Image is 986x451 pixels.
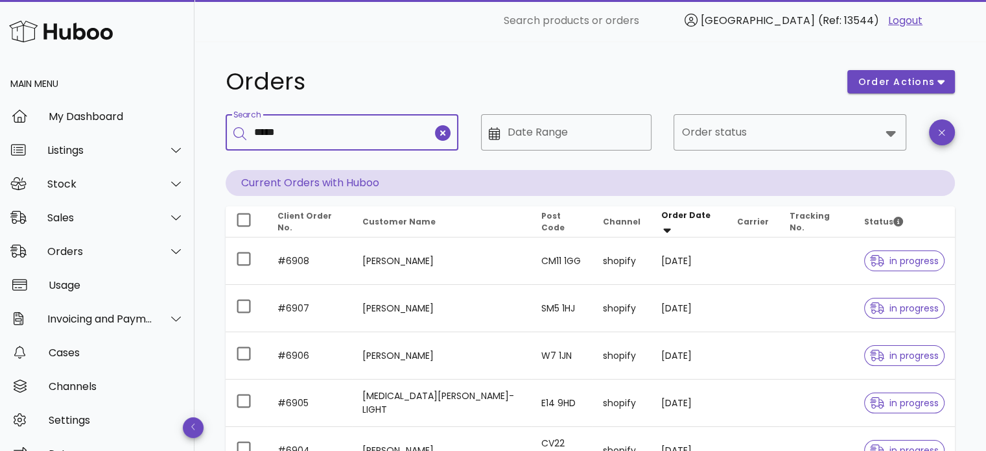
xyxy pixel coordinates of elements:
[47,245,153,258] div: Orders
[888,13,922,29] a: Logout
[593,332,651,380] td: shopify
[661,210,710,221] span: Order Date
[531,285,593,332] td: SM5 1HJ
[779,206,854,238] th: Tracking No.
[818,13,879,28] span: (Ref: 13544)
[854,206,955,238] th: Status
[603,216,640,227] span: Channel
[790,210,830,233] span: Tracking No.
[47,144,153,156] div: Listings
[49,380,184,393] div: Channels
[737,216,769,227] span: Carrier
[701,13,815,28] span: [GEOGRAPHIC_DATA]
[541,210,565,233] span: Post Code
[9,18,113,45] img: Huboo Logo
[593,206,651,238] th: Channel
[49,279,184,291] div: Usage
[435,125,451,141] button: clear icon
[47,212,153,224] div: Sales
[847,70,955,93] button: order actions
[531,380,593,427] td: E14 9HD
[531,332,593,380] td: W7 1JN
[651,206,727,238] th: Order Date: Sorted descending. Activate to remove sorting.
[233,110,261,120] label: Search
[352,238,531,285] td: [PERSON_NAME]
[47,313,153,325] div: Invoicing and Payments
[593,238,651,285] td: shopify
[267,238,352,285] td: #6908
[49,110,184,123] div: My Dashboard
[674,114,906,151] div: Order status
[277,210,332,233] span: Client Order No.
[864,216,903,227] span: Status
[49,414,184,426] div: Settings
[651,238,727,285] td: [DATE]
[267,332,352,380] td: #6906
[47,178,153,190] div: Stock
[593,285,651,332] td: shopify
[870,398,939,408] span: in progress
[593,380,651,427] td: shopify
[226,170,955,196] p: Current Orders with Huboo
[267,285,352,332] td: #6907
[226,70,832,93] h1: Orders
[362,216,436,227] span: Customer Name
[352,285,531,332] td: [PERSON_NAME]
[352,380,531,427] td: [MEDICAL_DATA][PERSON_NAME]-LIGHT
[352,206,531,238] th: Customer Name
[267,206,352,238] th: Client Order No.
[870,304,939,313] span: in progress
[531,206,593,238] th: Post Code
[267,380,352,427] td: #6905
[870,351,939,360] span: in progress
[49,347,184,359] div: Cases
[651,332,727,380] td: [DATE]
[651,380,727,427] td: [DATE]
[870,256,939,265] span: in progress
[651,285,727,332] td: [DATE]
[531,238,593,285] td: CM11 1GG
[727,206,779,238] th: Carrier
[858,75,935,89] span: order actions
[352,332,531,380] td: [PERSON_NAME]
